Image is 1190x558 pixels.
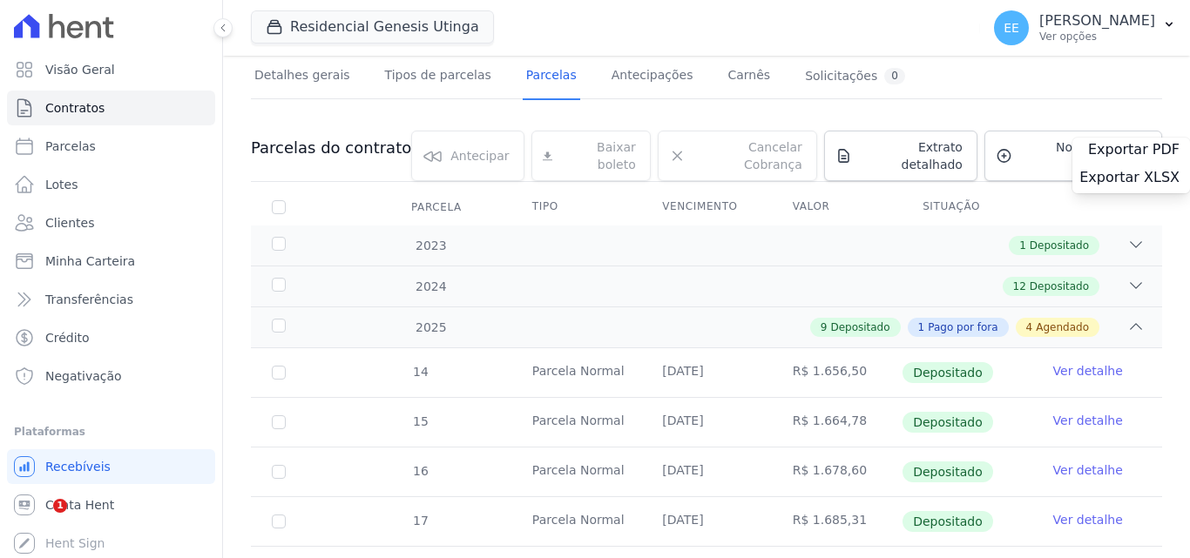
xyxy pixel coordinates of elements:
a: Clientes [7,205,215,240]
div: 0 [884,68,905,84]
a: Contratos [7,91,215,125]
a: Solicitações0 [801,54,909,100]
h3: Parcelas do contrato [251,138,411,158]
span: Depositado [830,319,889,335]
iframe: Intercom live chat [17,499,59,541]
a: Carnês [724,54,774,100]
a: Tipos de parcelas [382,54,495,100]
span: Negativação [45,367,122,385]
a: Recebíveis [7,449,215,484]
td: R$ 1.685,31 [772,497,902,546]
iframe: Intercom notifications mensagem [13,389,362,511]
span: EE [1004,22,1019,34]
a: Nova cobrança avulsa [984,131,1162,181]
span: Crédito [45,329,90,346]
a: Minha Carteira [7,244,215,279]
td: [DATE] [641,398,771,447]
a: Parcelas [7,129,215,164]
span: 14 [411,365,429,379]
span: Nova cobrança avulsa [1019,138,1147,173]
a: Conta Hent [7,487,215,522]
span: 16 [411,464,429,478]
span: 1 [53,499,67,513]
a: Ver detalhe [1053,362,1123,380]
span: Parcelas [45,138,96,155]
span: Minha Carteira [45,252,135,270]
p: Ver opções [1039,30,1155,44]
th: Vencimento [641,189,771,225]
input: Só é possível selecionar pagamentos em aberto [272,366,286,380]
span: Depositado [903,412,993,433]
td: Parcela Normal [511,398,641,447]
a: Detalhes gerais [251,54,354,100]
button: Residencial Genesis Utinga [251,10,494,44]
input: Só é possível selecionar pagamentos em aberto [272,514,286,528]
span: 1 [1019,238,1026,253]
span: Transferências [45,291,133,308]
a: Antecipações [608,54,697,100]
span: Depositado [1030,279,1089,294]
td: [DATE] [641,447,771,496]
p: [PERSON_NAME] [1039,12,1155,30]
span: Visão Geral [45,61,115,78]
a: Lotes [7,167,215,202]
span: 15 [411,414,429,428]
th: Tipo [511,189,641,225]
span: 9 [821,319,828,335]
td: R$ 1.656,50 [772,348,902,397]
span: 1 [918,319,925,335]
td: [DATE] [641,497,771,546]
td: Parcela Normal [511,348,641,397]
span: Pago por fora [928,319,997,335]
span: 17 [411,514,429,528]
button: EE [PERSON_NAME] Ver opções [980,3,1190,52]
a: Extrato detalhado [824,131,977,181]
a: Parcelas [523,54,580,100]
a: Ver detalhe [1053,412,1123,429]
td: R$ 1.664,78 [772,398,902,447]
th: Situação [902,189,1031,225]
span: 4 [1026,319,1033,335]
span: Depositado [903,511,993,532]
span: Extrato detalhado [859,138,963,173]
div: Solicitações [805,68,905,84]
a: Exportar XLSX [1079,169,1183,190]
span: Agendado [1036,319,1089,335]
a: Ver detalhe [1053,461,1123,479]
td: Parcela Normal [511,497,641,546]
span: Depositado [1030,238,1089,253]
span: Clientes [45,214,94,232]
span: Depositado [903,362,993,383]
span: Contratos [45,99,105,117]
td: [DATE] [641,348,771,397]
a: Crédito [7,320,215,355]
div: Parcela [390,190,483,225]
td: Parcela Normal [511,447,641,496]
td: R$ 1.678,60 [772,447,902,496]
a: Visão Geral [7,52,215,87]
a: Negativação [7,359,215,393]
a: Transferências [7,282,215,317]
span: Exportar XLSX [1079,169,1180,186]
a: Ver detalhe [1053,511,1123,528]
span: 12 [1013,279,1026,294]
span: Depositado [903,461,993,482]
th: Valor [772,189,902,225]
span: Lotes [45,176,78,193]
